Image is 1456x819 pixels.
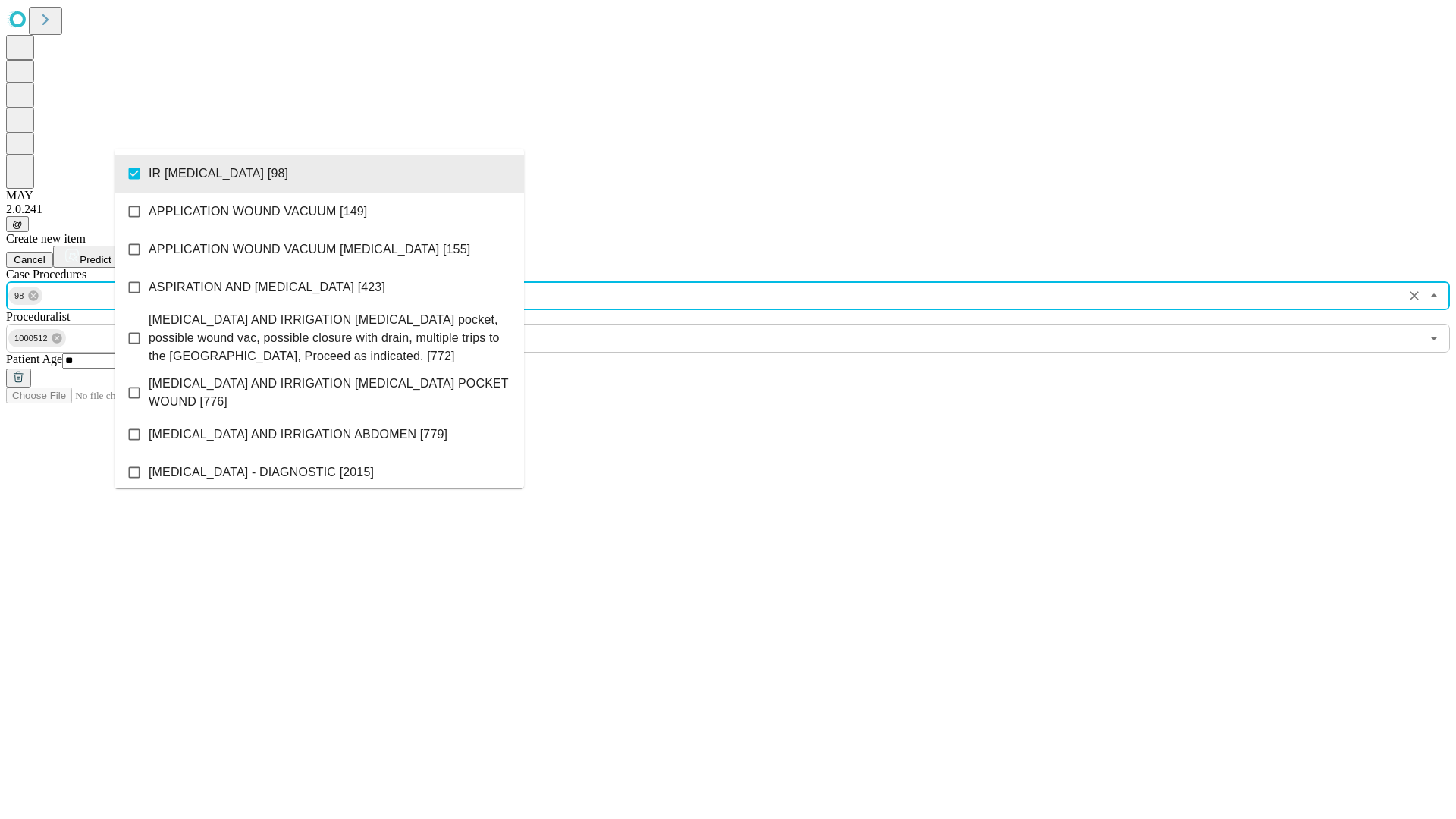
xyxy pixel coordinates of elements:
[149,278,385,297] span: ASPIRATION AND [MEDICAL_DATA] [423]
[8,287,42,305] div: 98
[6,216,29,232] button: @
[53,246,123,268] button: Predict
[12,218,23,230] span: @
[149,240,470,259] span: APPLICATION WOUND VACUUM [MEDICAL_DATA] [155]
[6,202,1450,216] div: 2.0.241
[6,232,86,245] span: Create new item
[149,463,374,482] span: [MEDICAL_DATA] - DIAGNOSTIC [2015]
[149,311,512,366] span: [MEDICAL_DATA] AND IRRIGATION [MEDICAL_DATA] pocket, possible wound vac, possible closure with dr...
[1423,285,1445,306] button: Close
[149,165,288,183] span: IR [MEDICAL_DATA] [98]
[149,375,512,411] span: [MEDICAL_DATA] AND IRRIGATION [MEDICAL_DATA] POCKET WOUND [776]
[6,189,1450,202] div: MAY
[80,254,111,265] span: Predict
[6,268,86,281] span: Scheduled Procedure
[6,353,62,366] span: Patient Age
[14,254,45,265] span: Cancel
[6,252,53,268] button: Cancel
[149,202,367,221] span: APPLICATION WOUND VACUUM [149]
[149,425,447,444] span: [MEDICAL_DATA] AND IRRIGATION ABDOMEN [779]
[1404,285,1425,306] button: Clear
[6,310,70,323] span: Proceduralist
[8,287,30,305] span: 98
[8,329,66,347] div: 1000512
[1423,328,1445,349] button: Open
[8,330,54,347] span: 1000512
